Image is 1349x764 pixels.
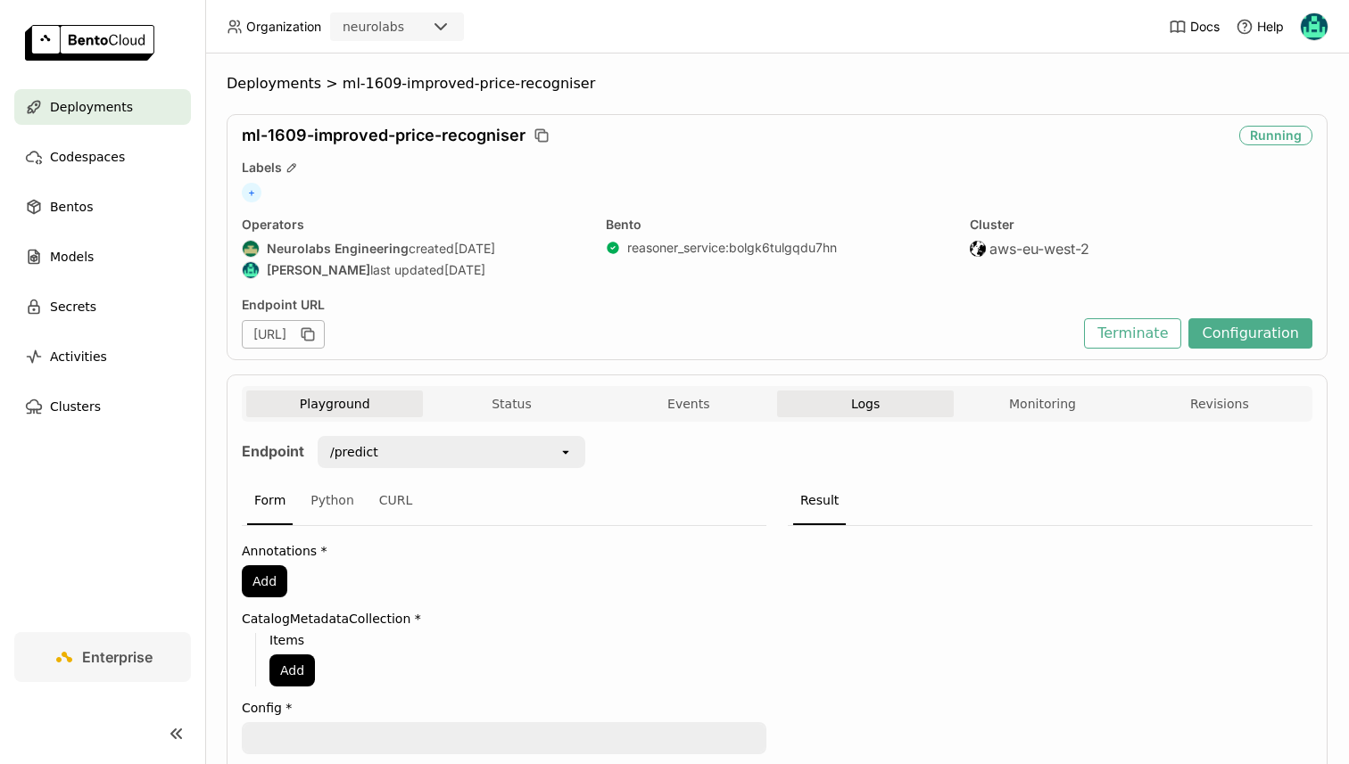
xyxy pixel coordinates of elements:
svg: open [559,445,573,459]
span: Deployments [227,75,321,93]
a: Deployments [14,89,191,125]
button: Add [242,565,287,597]
div: [URL] [242,320,325,349]
button: Events [600,390,777,417]
img: Neurolabs Engineering [243,241,259,257]
nav: Breadcrumbs navigation [227,75,1328,93]
span: Enterprise [82,648,153,666]
a: Bentos [14,189,191,225]
input: Selected neurolabs. [406,19,408,37]
span: Docs [1190,19,1220,35]
a: Codespaces [14,139,191,175]
div: Cluster [970,217,1312,233]
button: Status [423,390,600,417]
label: CatalogMetadataCollection * [242,612,766,626]
span: Activities [50,346,107,367]
span: Logs [851,396,880,412]
span: > [321,75,343,93]
span: [DATE] [444,262,485,278]
a: reasoner_service:bolgk6tulgqdu7hn [627,240,837,256]
a: Docs [1169,18,1220,36]
label: Annotations * [242,544,766,558]
img: logo [25,25,154,61]
div: Operators [242,217,584,233]
a: Clusters [14,389,191,424]
a: Models [14,239,191,275]
div: CURL [372,477,420,525]
div: Form [247,477,293,525]
span: Bentos [50,196,93,218]
div: Bento [606,217,948,233]
div: last updated [242,261,584,279]
span: ml-1609-improved-price-recogniser [242,126,526,145]
span: + [242,183,261,202]
div: Running [1239,126,1312,145]
input: Selected /predict. [380,443,382,461]
span: Deployments [50,96,133,118]
button: Playground [246,390,423,417]
a: Activities [14,339,191,374]
span: Secrets [50,296,96,317]
span: Help [1257,19,1284,35]
span: Organization [246,19,321,35]
div: Python [303,477,361,525]
span: Codespaces [50,146,125,168]
span: aws-eu-west-2 [989,240,1089,258]
button: Revisions [1131,390,1308,417]
div: Result [793,477,846,525]
img: Calin Cojocaru [243,262,259,278]
a: Secrets [14,289,191,324]
button: Add [269,654,315,686]
strong: Endpoint [242,442,304,460]
div: created [242,240,584,258]
label: Items [269,633,766,647]
button: Monitoring [954,390,1130,417]
div: Labels [242,160,1312,176]
div: /predict [330,443,378,461]
strong: [PERSON_NAME] [267,262,370,278]
a: Enterprise [14,632,191,682]
span: ml-1609-improved-price-recogniser [343,75,596,93]
button: Terminate [1084,318,1181,349]
strong: Neurolabs Engineering [267,241,409,257]
span: Models [50,246,94,267]
div: neurolabs [343,18,404,36]
button: Configuration [1188,318,1312,349]
span: Clusters [50,396,101,417]
span: [DATE] [454,241,495,257]
div: Help [1236,18,1284,36]
img: Calin Cojocaru [1301,13,1328,40]
label: Config * [242,701,766,715]
div: Endpoint URL [242,297,1075,313]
